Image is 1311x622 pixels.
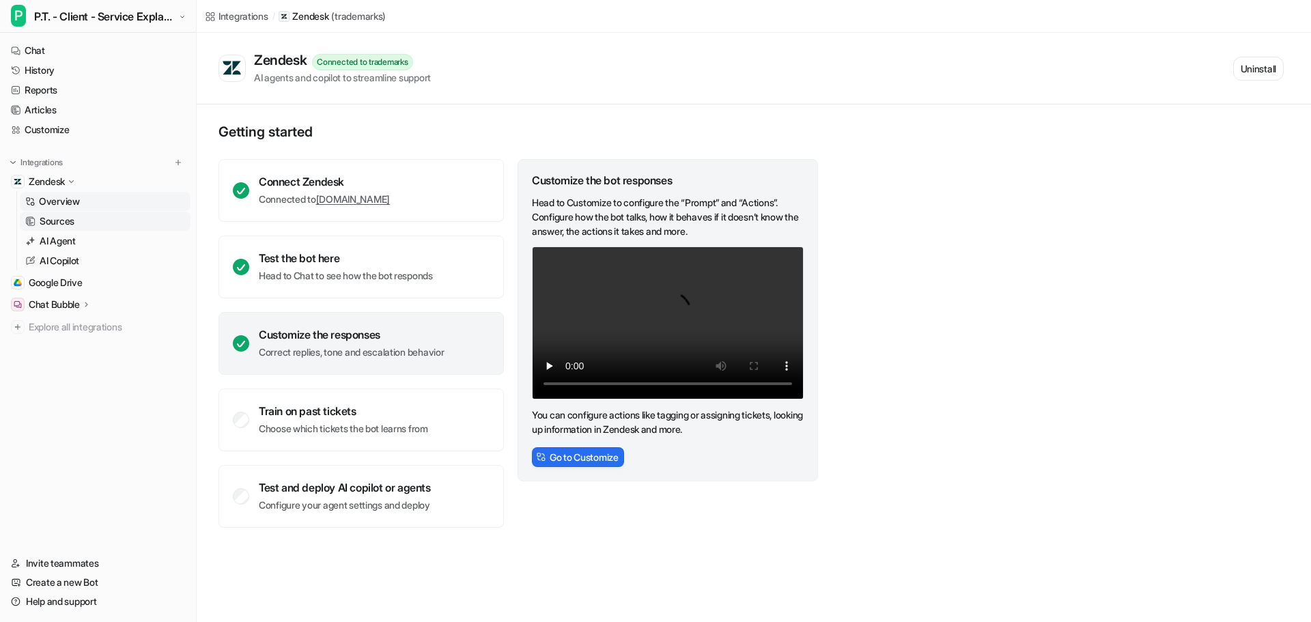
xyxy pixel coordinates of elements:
[20,157,63,168] p: Integrations
[29,298,80,311] p: Chat Bubble
[5,100,191,119] a: Articles
[11,5,26,27] span: P
[173,158,183,167] img: menu_add.svg
[5,120,191,139] a: Customize
[259,498,431,512] p: Configure your agent settings and deploy
[222,60,242,76] img: Zendesk logo
[29,175,65,188] p: Zendesk
[316,193,390,205] a: [DOMAIN_NAME]
[14,300,22,309] img: Chat Bubble
[331,10,386,23] p: ( trademarks )
[205,9,268,23] a: Integrations
[14,178,22,186] img: Zendesk
[34,7,175,26] span: P.T. - Client - Service Explanation & Selling
[272,10,275,23] span: /
[5,156,67,169] button: Integrations
[5,41,191,60] a: Chat
[312,54,412,70] div: Connected to trademarks
[20,212,191,231] a: Sources
[5,61,191,80] a: History
[1233,57,1284,81] button: Uninstall
[5,592,191,611] a: Help and support
[254,70,431,85] div: AI agents and copilot to streamline support
[259,328,444,341] div: Customize the responses
[259,345,444,359] p: Correct replies, tone and escalation behavior
[532,246,804,399] video: Your browser does not support the video tag.
[218,124,819,140] p: Getting started
[20,192,191,211] a: Overview
[20,231,191,251] a: AI Agent
[29,316,185,338] span: Explore all integrations
[5,317,191,337] a: Explore all integrations
[279,10,386,23] a: Zendesk(trademarks)
[532,173,804,187] div: Customize the bot responses
[8,158,18,167] img: expand menu
[14,279,22,287] img: Google Drive
[536,452,546,462] img: CstomizeIcon
[39,195,80,208] p: Overview
[40,214,74,228] p: Sources
[259,404,428,418] div: Train on past tickets
[5,573,191,592] a: Create a new Bot
[40,254,79,268] p: AI Copilot
[29,276,83,289] span: Google Drive
[532,447,624,467] button: Go to Customize
[259,481,431,494] div: Test and deploy AI copilot or agents
[259,422,428,436] p: Choose which tickets the bot learns from
[532,408,804,436] p: You can configure actions like tagging or assigning tickets, looking up information in Zendesk an...
[292,10,328,23] p: Zendesk
[5,273,191,292] a: Google DriveGoogle Drive
[218,9,268,23] div: Integrations
[5,81,191,100] a: Reports
[254,52,312,68] div: Zendesk
[259,193,390,206] p: Connected to
[259,175,390,188] div: Connect Zendesk
[532,195,804,238] p: Head to Customize to configure the “Prompt” and “Actions”. Configure how the bot talks, how it be...
[5,554,191,573] a: Invite teammates
[20,251,191,270] a: AI Copilot
[259,269,433,283] p: Head to Chat to see how the bot responds
[40,234,76,248] p: AI Agent
[11,320,25,334] img: explore all integrations
[259,251,433,265] div: Test the bot here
